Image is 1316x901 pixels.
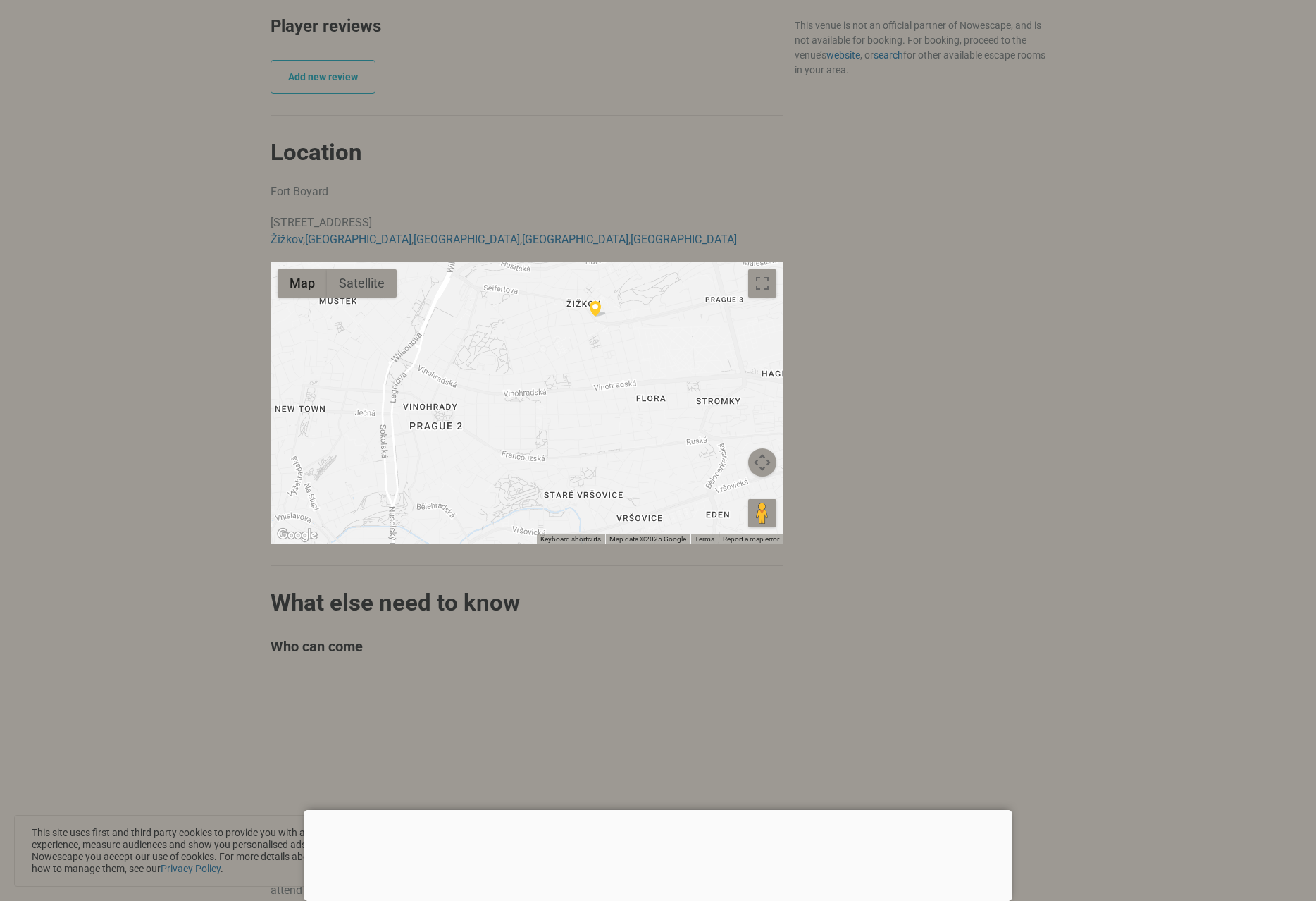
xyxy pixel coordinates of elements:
[748,499,776,527] button: Drag Pegman onto the map to open Street View
[748,269,776,298] button: Toggle fullscreen view
[271,638,783,655] h3: Who can come
[274,526,321,544] img: Google
[278,269,327,298] button: Show street map
[522,233,628,246] a: [GEOGRAPHIC_DATA]
[540,534,601,544] button: Keyboard shortcuts
[271,214,783,248] p: [STREET_ADDRESS] , , , ,
[826,49,860,61] a: website
[271,60,375,94] a: Add new review
[161,863,221,874] a: Privacy Policy
[274,526,321,544] a: Open this area in Google Maps (opens a new window)
[271,138,783,166] h2: Location
[271,233,303,246] a: Žižkov
[271,183,783,200] p: Fort Boyard
[305,233,411,246] a: [GEOGRAPHIC_DATA]
[271,589,783,617] h2: What else need to know
[414,233,520,246] a: [GEOGRAPHIC_DATA]
[874,49,903,61] a: search
[723,535,779,543] a: Report a map error
[271,13,783,60] h2: Player reviews
[609,535,686,543] span: Map data ©2025 Google
[695,535,714,543] a: Terms (opens in new tab)
[14,815,437,887] div: This site uses first and third party cookies to provide you with a great user experience, measure...
[748,448,776,477] button: Map camera controls
[327,269,397,298] button: Show satellite imagery
[271,668,783,865] iframe: Advertisement
[304,810,1012,897] iframe: Advertisement
[631,233,737,246] a: [GEOGRAPHIC_DATA]
[795,18,1045,78] div: This venue is not an official partner of Nowescape, and is not available for booking. For booking...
